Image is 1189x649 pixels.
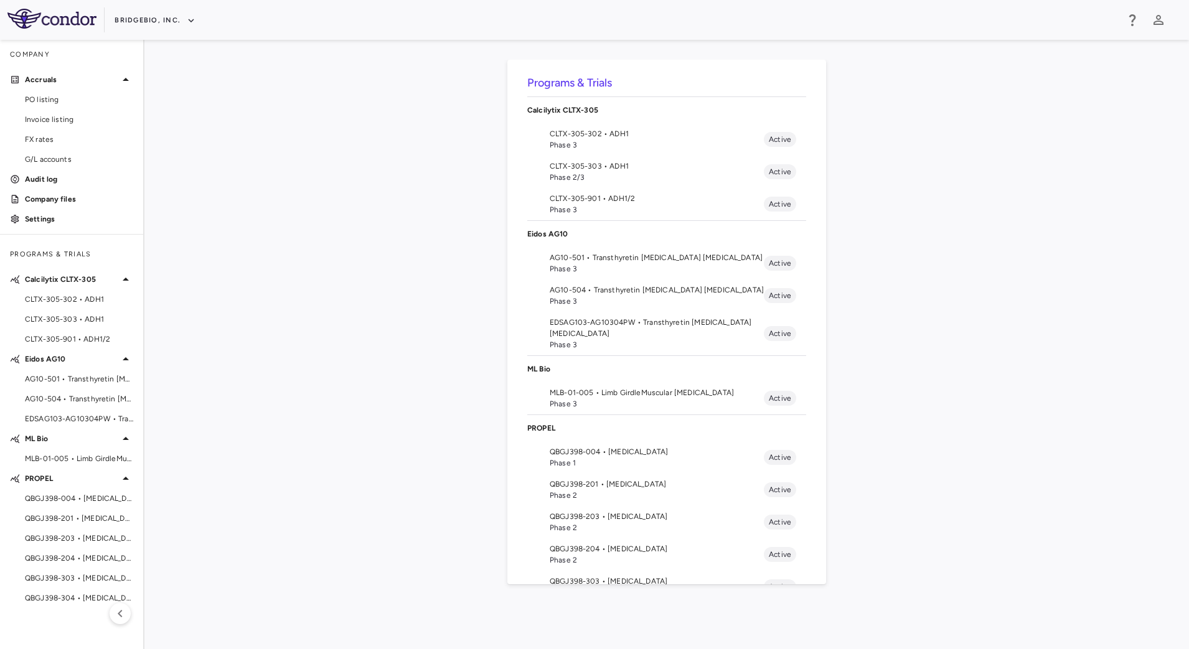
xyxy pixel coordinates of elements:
span: CLTX-305-303 • ADH1 [25,314,133,325]
p: Accruals [25,74,118,85]
span: FX rates [25,134,133,145]
h6: Programs & Trials [527,75,806,91]
p: Eidos AG10 [25,353,118,365]
span: Phase 2/3 [550,172,764,183]
span: CLTX-305-901 • ADH1/2 [550,193,764,204]
span: QBGJ398-304 • [MEDICAL_DATA] [25,592,133,604]
span: QBGJ398-004 • [MEDICAL_DATA] [550,446,764,457]
span: Invoice listing [25,114,133,125]
span: Phase 3 [550,139,764,151]
li: AG10-501 • Transthyretin [MEDICAL_DATA] [MEDICAL_DATA]Phase 3Active [527,247,806,279]
p: Calcilytix CLTX-305 [527,105,806,116]
p: Settings [25,213,133,225]
span: QBGJ398-201 • [MEDICAL_DATA] [25,513,133,524]
p: Eidos AG10 [527,228,806,240]
p: Calcilytix CLTX-305 [25,274,118,285]
span: Phase 3 [550,339,764,350]
li: AG10-504 • Transthyretin [MEDICAL_DATA] [MEDICAL_DATA]Phase 3Active [527,279,806,312]
img: logo-full-SnFGN8VE.png [7,9,96,29]
span: CLTX-305-303 • ADH1 [550,161,764,172]
span: Active [764,166,796,177]
span: EDSAG103-AG10304PW • Transthyretin [MEDICAL_DATA] [MEDICAL_DATA] [550,317,764,339]
span: PO listing [25,94,133,105]
span: Active [764,198,796,210]
span: Phase 2 [550,554,764,566]
span: Active [764,549,796,560]
span: QBGJ398-204 • [MEDICAL_DATA] [550,543,764,554]
li: EDSAG103-AG10304PW • Transthyretin [MEDICAL_DATA] [MEDICAL_DATA]Phase 3Active [527,312,806,355]
span: AG10-501 • Transthyretin [MEDICAL_DATA] [MEDICAL_DATA] [25,373,133,385]
span: Phase 3 [550,398,764,409]
span: AG10-504 • Transthyretin [MEDICAL_DATA] [MEDICAL_DATA] [550,284,764,296]
p: Audit log [25,174,133,185]
div: Calcilytix CLTX-305 [527,97,806,123]
span: Active [764,484,796,495]
span: CLTX-305-901 • ADH1/2 [25,334,133,345]
p: ML Bio [25,433,118,444]
span: AG10-504 • Transthyretin [MEDICAL_DATA] [MEDICAL_DATA] [25,393,133,404]
button: BridgeBio, Inc. [115,11,195,30]
li: QBGJ398-004 • [MEDICAL_DATA]Phase 1Active [527,441,806,474]
p: PROPEL [527,423,806,434]
span: Active [764,290,796,301]
span: Phase 3 [550,263,764,274]
span: QBGJ398-203 • [MEDICAL_DATA] [25,533,133,544]
div: PROPEL [527,415,806,441]
span: Active [764,134,796,145]
div: Eidos AG10 [527,221,806,247]
p: PROPEL [25,473,118,484]
span: Active [764,581,796,592]
div: ML Bio [527,356,806,382]
span: G/L accounts [25,154,133,165]
span: EDSAG103-AG10304PW • Transthyretin [MEDICAL_DATA] [MEDICAL_DATA] [25,413,133,424]
li: CLTX-305-303 • ADH1Phase 2/3Active [527,156,806,188]
span: Active [764,258,796,269]
span: Active [764,452,796,463]
span: Phase 3 [550,296,764,307]
span: AG10-501 • Transthyretin [MEDICAL_DATA] [MEDICAL_DATA] [550,252,764,263]
li: QBGJ398-201 • [MEDICAL_DATA]Phase 2Active [527,474,806,506]
li: CLTX-305-302 • ADH1Phase 3Active [527,123,806,156]
span: Phase 2 [550,522,764,533]
span: QBGJ398-204 • [MEDICAL_DATA] [25,553,133,564]
span: MLB-01-005 • Limb GirdleMuscular [MEDICAL_DATA] [550,387,764,398]
span: Active [764,393,796,404]
span: QBGJ398-203 • [MEDICAL_DATA] [550,511,764,522]
span: Active [764,328,796,339]
span: QBGJ398-004 • [MEDICAL_DATA] [25,493,133,504]
p: Company files [25,194,133,205]
li: CLTX-305-901 • ADH1/2Phase 3Active [527,188,806,220]
li: QBGJ398-303 • [MEDICAL_DATA]Active [527,571,806,603]
span: CLTX-305-302 • ADH1 [25,294,133,305]
span: Phase 3 [550,204,764,215]
span: QBGJ398-201 • [MEDICAL_DATA] [550,479,764,490]
span: QBGJ398-303 • [MEDICAL_DATA] [25,572,133,584]
li: MLB-01-005 • Limb GirdleMuscular [MEDICAL_DATA]Phase 3Active [527,382,806,414]
span: QBGJ398-303 • [MEDICAL_DATA] [550,576,764,587]
span: Phase 1 [550,457,764,469]
span: MLB-01-005 • Limb GirdleMuscular [MEDICAL_DATA] [25,453,133,464]
li: QBGJ398-203 • [MEDICAL_DATA]Phase 2Active [527,506,806,538]
p: ML Bio [527,363,806,375]
li: QBGJ398-204 • [MEDICAL_DATA]Phase 2Active [527,538,806,571]
span: CLTX-305-302 • ADH1 [550,128,764,139]
span: Active [764,516,796,528]
span: Phase 2 [550,490,764,501]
